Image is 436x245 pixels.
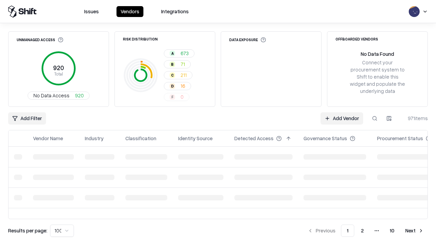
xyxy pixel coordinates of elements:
button: No Data Access920 [28,92,90,100]
button: C211 [164,71,192,79]
div: 971 items [401,115,428,122]
div: Classification [125,135,156,142]
span: 71 [181,61,185,68]
button: A673 [164,49,194,58]
div: Connect your procurement system to Shift to enable this widget and populate the underlying data [349,59,406,95]
button: 1 [341,225,354,237]
button: 2 [356,225,369,237]
div: Data Exposure [229,37,266,43]
tspan: Total [54,71,63,77]
tspan: 920 [53,64,64,71]
span: 920 [75,92,84,99]
div: C [170,72,175,78]
p: Results per page: [8,227,47,234]
nav: pagination [303,225,428,237]
div: No Data Found [361,50,394,58]
span: 16 [181,82,185,89]
div: A [170,51,175,56]
div: D [170,83,175,89]
button: 10 [384,225,400,237]
div: Procurement Status [377,135,423,142]
div: Risk Distribution [123,37,158,41]
div: Detected Access [234,135,274,142]
div: Unmanaged Access [17,37,63,43]
button: Issues [80,6,103,17]
a: Add Vendor [321,112,363,125]
div: Vendor Name [33,135,63,142]
button: Vendors [116,6,143,17]
span: 211 [181,71,187,79]
div: Identity Source [178,135,213,142]
button: Next [401,225,428,237]
span: 673 [181,50,189,57]
span: No Data Access [33,92,69,99]
button: B71 [164,60,191,68]
button: Add Filter [8,112,46,125]
div: Governance Status [303,135,347,142]
div: B [170,62,175,67]
button: D16 [164,82,191,90]
div: Industry [85,135,104,142]
button: Integrations [157,6,193,17]
div: Offboarded Vendors [336,37,378,41]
